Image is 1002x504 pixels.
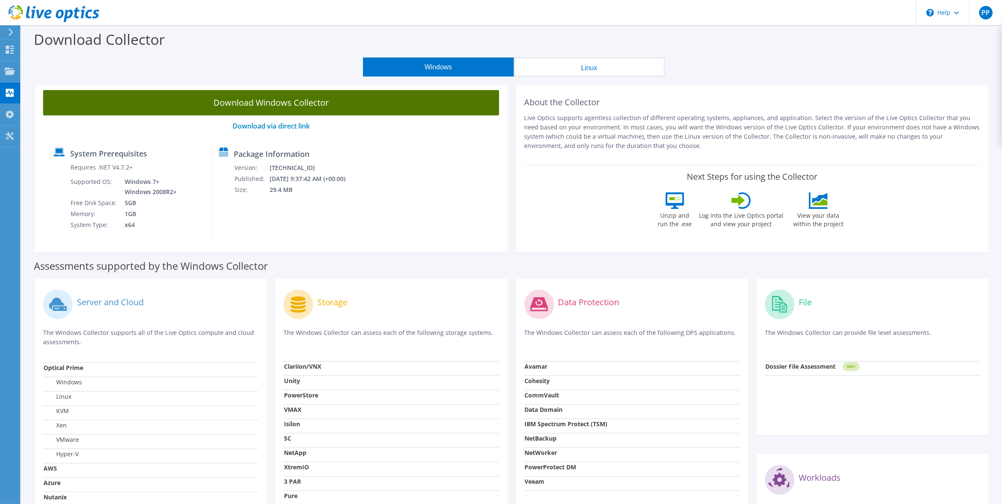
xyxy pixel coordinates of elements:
[70,149,147,158] label: System Prerequisites
[70,197,118,208] td: Free Disk Space:
[525,449,557,457] strong: NetWorker
[269,173,357,184] td: [DATE] 9:37:42 AM (+00:00)
[118,219,178,230] td: x64
[699,209,784,228] label: Log into the Live Optics portal and view your project
[765,328,980,345] p: The Windows Collector can provide file level assessments.
[524,328,740,345] p: The Windows Collector can assess each of the following DPS applications.
[44,493,67,501] strong: Nutanix
[514,58,665,77] button: Linux
[525,405,563,414] strong: Data Domain
[269,184,357,195] td: 29.4 MB
[70,219,118,230] td: System Type:
[44,392,71,401] label: Linux
[232,121,310,131] a: Download via direct link
[846,364,855,369] tspan: NEW!
[284,391,318,399] strong: PowerStore
[44,464,57,472] strong: AWS
[284,405,301,414] strong: VMAX
[34,262,268,270] label: Assessments supported by the Windows Collector
[77,298,144,307] label: Server and Cloud
[44,421,67,430] label: Xen
[525,434,557,442] strong: NetBackup
[234,173,269,184] td: Published:
[44,479,60,487] strong: Azure
[558,298,620,307] label: Data Protection
[118,197,178,208] td: 5GB
[234,184,269,195] td: Size:
[269,162,357,173] td: [TECHNICAL_ID]
[71,163,133,172] label: Requires .NET V4.7.2+
[234,162,269,173] td: Version:
[926,9,934,16] svg: \n
[118,176,178,197] td: Windows 7+ Windows 2008R2+
[363,58,514,77] button: Windows
[765,362,835,370] strong: Dossier File Assessment
[44,450,79,458] label: Hyper-V
[43,90,499,115] a: Download Windows Collector
[655,209,694,228] label: Unzip and run the .exe
[284,463,309,471] strong: XtremIO
[525,477,545,485] strong: Veeam
[525,362,548,370] strong: Avamar
[34,30,165,49] label: Download Collector
[284,420,300,428] strong: Isilon
[284,477,301,485] strong: 3 PAR
[799,298,812,307] label: File
[979,6,993,19] span: PP
[284,434,291,442] strong: SC
[70,208,118,219] td: Memory:
[70,176,118,197] td: Supported OS:
[284,492,298,500] strong: Pure
[687,172,817,182] label: Next Steps for using the Collector
[284,449,306,457] strong: NetApp
[284,362,321,370] strong: Clariion/VNX
[317,298,347,307] label: Storage
[284,328,499,345] p: The Windows Collector can assess each of the following storage systems.
[525,391,560,399] strong: CommVault
[44,378,82,386] label: Windows
[524,113,980,151] p: Live Optics supports agentless collection of different operating systems, appliances, and applica...
[799,474,841,482] label: Workloads
[525,463,576,471] strong: PowerProtect DM
[44,364,83,372] strong: Optical Prime
[788,209,849,228] label: View your data within the project
[234,150,309,158] label: Package Information
[43,328,258,347] p: The Windows Collector supports all of the Live Optics compute and cloud assessments.
[525,420,608,428] strong: IBM Spectrum Protect (TSM)
[524,97,980,107] h2: About the Collector
[118,208,178,219] td: 1GB
[44,407,69,415] label: KVM
[44,436,79,444] label: VMware
[525,377,550,385] strong: Cohesity
[284,377,300,385] strong: Unity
